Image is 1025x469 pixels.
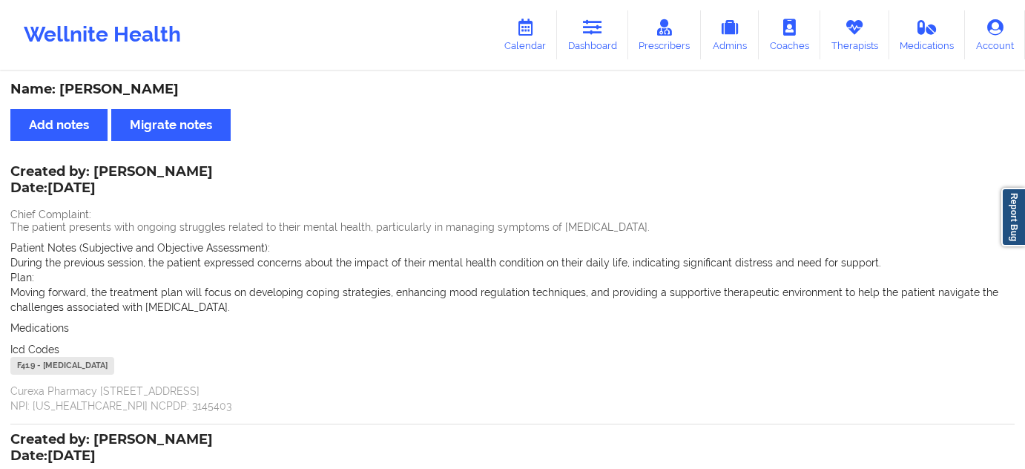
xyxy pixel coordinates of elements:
[10,357,114,375] div: F41.9 - [MEDICAL_DATA]
[10,272,34,283] span: Plan:
[10,432,213,466] div: Created by: [PERSON_NAME]
[759,10,820,59] a: Coaches
[701,10,759,59] a: Admins
[10,255,1015,270] p: During the previous session, the patient expressed concerns about the impact of their mental heal...
[10,209,91,220] span: Chief Complaint:
[10,81,1015,98] div: Name: [PERSON_NAME]
[10,164,213,198] div: Created by: [PERSON_NAME]
[557,10,628,59] a: Dashboard
[10,447,213,466] p: Date: [DATE]
[889,10,966,59] a: Medications
[10,384,1015,413] p: Curexa Pharmacy [STREET_ADDRESS] NPI: [US_HEALTHCARE_NPI] NCPDP: 3145403
[10,179,213,198] p: Date: [DATE]
[10,285,1015,315] p: Moving forward, the treatment plan will focus on developing coping strategies, enhancing mood reg...
[10,220,1015,234] p: The patient presents with ongoing struggles related to their mental health, particularly in manag...
[493,10,557,59] a: Calendar
[965,10,1025,59] a: Account
[111,109,231,141] button: Migrate notes
[10,109,108,141] button: Add notes
[820,10,889,59] a: Therapists
[628,10,702,59] a: Prescribers
[10,344,59,355] span: Icd Codes
[10,322,69,334] span: Medications
[1001,188,1025,246] a: Report Bug
[10,242,270,254] span: Patient Notes (Subjective and Objective Assessment):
